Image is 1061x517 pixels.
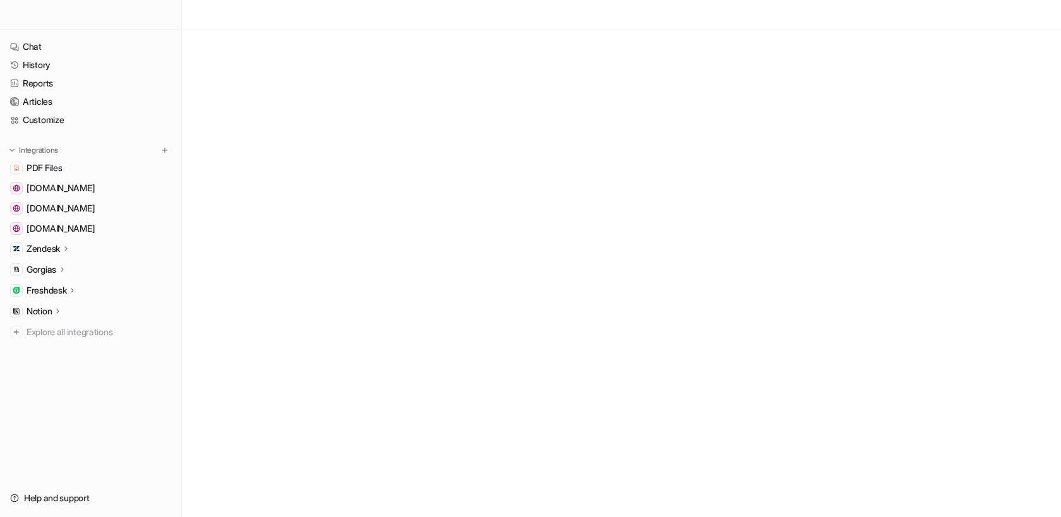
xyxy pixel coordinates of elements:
img: support.coursiv.io [13,205,20,212]
p: Notion [27,305,52,318]
img: menu_add.svg [160,146,169,155]
p: Integrations [19,145,58,155]
img: Freshdesk [13,287,20,294]
img: Zendesk [13,245,20,253]
img: www.cardekho.com [13,184,20,192]
a: support.coursiv.io[DOMAIN_NAME] [5,199,176,217]
img: support.bikesonline.com.au [13,225,20,232]
a: PDF FilesPDF Files [5,159,176,177]
a: Explore all integrations [5,323,176,341]
a: support.bikesonline.com.au[DOMAIN_NAME] [5,220,176,237]
p: Freshdesk [27,284,66,297]
a: Articles [5,93,176,110]
img: Gorgias [13,266,20,273]
button: Integrations [5,144,62,157]
a: Customize [5,111,176,129]
span: Explore all integrations [27,322,171,342]
img: explore all integrations [10,326,23,338]
a: Chat [5,38,176,56]
span: PDF Files [27,162,62,174]
p: Zendesk [27,242,60,255]
img: expand menu [8,146,16,155]
a: Help and support [5,489,176,507]
a: Reports [5,74,176,92]
img: PDF Files [13,164,20,172]
span: [DOMAIN_NAME] [27,182,95,194]
a: History [5,56,176,74]
span: [DOMAIN_NAME] [27,222,95,235]
a: www.cardekho.com[DOMAIN_NAME] [5,179,176,197]
img: Notion [13,307,20,315]
span: [DOMAIN_NAME] [27,202,95,215]
p: Gorgias [27,263,56,276]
